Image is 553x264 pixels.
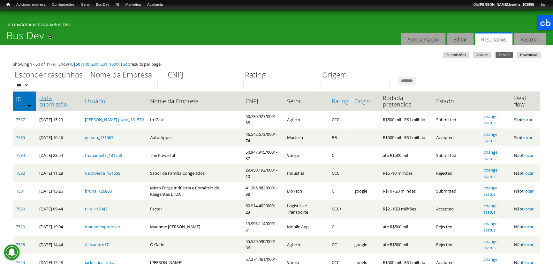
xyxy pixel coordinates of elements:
label: Rating [243,70,316,81]
td: C [329,182,351,200]
a: Caiotvieira_131538 [85,170,120,176]
a: Configurações [49,2,78,8]
a: RI [112,2,122,8]
a: Editar [447,33,473,46]
td: IrriGate [147,111,242,128]
a: Origin [354,98,376,104]
td: Accepted [433,128,480,146]
td: Não [511,164,540,182]
a: Download [517,52,541,58]
td: Não [511,200,540,218]
td: Submitted [433,111,480,128]
td: [DATE] 09:44 [36,200,81,218]
a: trocar [522,224,534,230]
a: change status [483,114,497,126]
td: 50.947.915/0001-87 [242,146,284,164]
a: thauaneats_131558 [85,152,122,158]
a: ID [16,96,33,102]
a: 10 [69,61,73,67]
td: Factor [147,200,242,218]
td: 41.385.882/0001-38 [242,182,284,200]
div: Showing 1 - 50 of 4179. Show | | | | | | results per page. [13,61,540,67]
a: Geral [78,2,93,8]
a: trocar [522,206,534,212]
a: Apresentação [401,33,445,46]
a: Marketing [122,2,144,8]
a: Usuário [85,98,144,104]
td: [DATE] 13:26 [36,182,81,200]
a: 7528 [16,242,25,247]
a: tilio_118043 [85,206,107,212]
a: 100 [82,61,89,67]
a: Análise [473,52,491,58]
td: Mobile App [284,218,329,236]
td: CC [329,236,351,253]
a: 7535 [16,135,25,140]
a: Tabela [496,52,513,58]
td: Não [511,236,540,253]
td: Rejected [433,164,480,182]
td: CCC+ [329,200,351,218]
td: Accepted [433,200,480,218]
td: Submitted [433,182,480,200]
td: Não [511,218,540,236]
td: CCC [329,111,351,128]
td: Sim [511,128,540,146]
a: 7531 [16,188,25,194]
td: Autoclipper [147,128,242,146]
a: trocar [521,135,533,140]
td: Martech [284,128,329,146]
th: Rodada pretendida [380,92,433,111]
td: Agtech [284,111,329,128]
a: Olá[PERSON_NAME].beatriz_103955 [470,2,537,8]
td: BB [329,128,351,146]
td: Não [511,146,540,164]
a: trocar [522,242,534,247]
td: Rejected [433,218,480,236]
a: 7537 [16,117,25,122]
a: Rastrear [514,33,546,46]
a: Data submissão [39,95,78,107]
a: change status [483,203,497,215]
label: Nome da Empresa [89,70,162,81]
a: Tudo [120,61,130,67]
a: 500 [100,61,107,67]
a: trocar [522,152,534,158]
td: [DATE] 10:46 [36,128,81,146]
td: R$5 -10 milhões [380,164,433,182]
td: Logística e Transporte [284,200,329,218]
td: Micro Forge Indústria e Comércio de Reagentes LTDA [147,182,242,200]
td: BioTech [284,182,329,200]
a: Resultados [475,32,512,46]
a: Adicionar empresa [13,2,49,8]
td: The Powerful [147,146,242,164]
td: 19.996.114/0001-61 [242,218,284,236]
a: change status [483,131,497,143]
td: R$500 mil - R$1 milhão [380,128,433,146]
td: até R$500 mil [380,146,433,164]
td: até R$500 mil [380,236,433,253]
a: change status [483,185,497,197]
td: 50.730.927/0001-55 [242,111,284,128]
th: Estado [433,92,480,111]
td: C [329,218,351,236]
a: Administração [20,21,51,27]
a: change status [483,221,497,233]
img: ordem crescente [27,103,31,107]
td: [DATE] 11:28 [36,164,81,182]
td: [DATE] 15:29 [36,111,81,128]
a: Rating [332,98,348,104]
td: Madame [PERSON_NAME] [147,218,242,236]
a: Academia [144,2,166,8]
th: Deal flow [511,92,540,111]
td: R$500 mil - R$1 milhão [380,111,433,128]
label: Origem [321,70,394,81]
td: Rejected [433,236,480,253]
a: 7529 [16,224,25,230]
a: Sair [537,2,550,8]
a: Submissões [443,52,469,58]
td: Submitted [433,146,480,164]
a: bruna_126868 [85,188,112,194]
a: 7530 [16,206,25,212]
a: madameappdriver... [85,224,123,230]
